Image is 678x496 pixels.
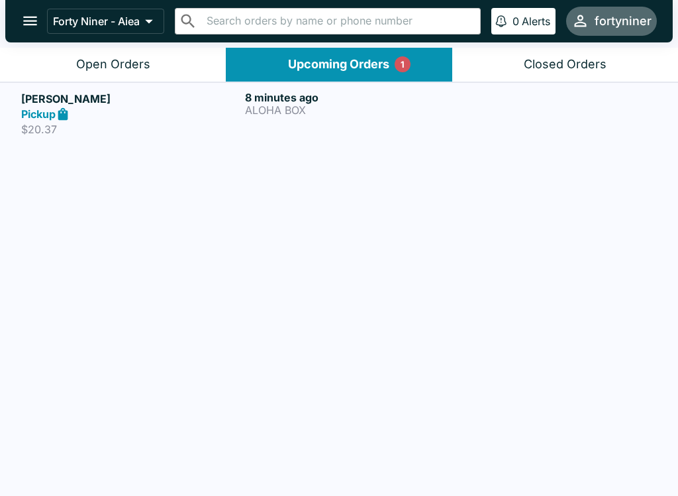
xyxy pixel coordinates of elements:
[203,12,475,31] input: Search orders by name or phone number
[522,15,550,28] p: Alerts
[76,57,150,72] div: Open Orders
[21,91,240,107] h5: [PERSON_NAME]
[21,107,56,121] strong: Pickup
[245,91,463,104] h6: 8 minutes ago
[512,15,519,28] p: 0
[245,104,463,116] p: ALOHA BOX
[21,123,240,136] p: $20.37
[13,4,47,38] button: open drawer
[47,9,164,34] button: Forty Niner - Aiea
[288,57,389,72] div: Upcoming Orders
[401,58,405,71] p: 1
[566,7,657,35] button: fortyniner
[53,15,140,28] p: Forty Niner - Aiea
[595,13,652,29] div: fortyniner
[524,57,606,72] div: Closed Orders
